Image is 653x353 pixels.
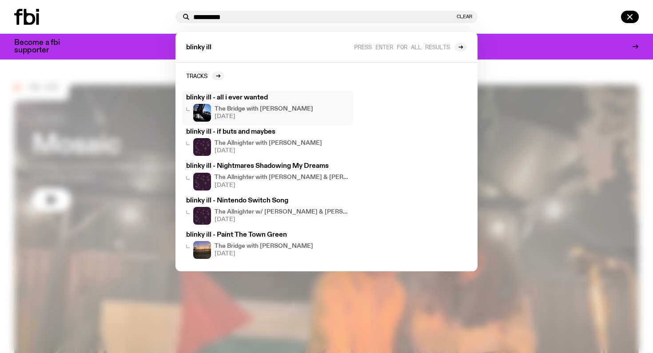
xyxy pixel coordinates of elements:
[186,163,350,170] h3: blinky ill - Nightmares Shadowing My Dreams
[186,44,211,51] span: blinky ill
[186,129,350,135] h3: blinky ill - if buts and maybes
[215,251,313,257] span: [DATE]
[457,14,472,19] button: Clear
[215,148,322,154] span: [DATE]
[215,182,350,188] span: [DATE]
[193,104,211,122] img: People climb Sydney's Harbour Bridge
[186,71,224,80] a: Tracks
[186,72,207,79] h2: Tracks
[215,217,350,222] span: [DATE]
[183,194,353,228] a: blinky ill - Nintendo Switch SongThe Allnighter w/ [PERSON_NAME] & [PERSON_NAME][DATE]
[215,140,322,146] h4: The Allnighter with [PERSON_NAME]
[215,175,350,180] h4: The Allnighter with [PERSON_NAME] & [PERSON_NAME]
[215,243,313,249] h4: The Bridge with [PERSON_NAME]
[183,159,353,194] a: blinky ill - Nightmares Shadowing My DreamsThe Allnighter with [PERSON_NAME] & [PERSON_NAME][DATE]
[215,209,350,215] h4: The Allnighter w/ [PERSON_NAME] & [PERSON_NAME]
[183,228,353,262] a: blinky ill - Paint The Town GreenThe Bridge with [PERSON_NAME][DATE]
[186,232,350,238] h3: blinky ill - Paint The Town Green
[14,39,71,54] h3: Become a fbi supporter
[215,114,313,119] span: [DATE]
[183,125,353,159] a: blinky ill - if buts and maybesThe Allnighter with [PERSON_NAME][DATE]
[186,198,350,204] h3: blinky ill - Nintendo Switch Song
[354,44,450,50] span: Press enter for all results
[215,106,313,112] h4: The Bridge with [PERSON_NAME]
[183,91,353,125] a: blinky ill - all i ever wantedPeople climb Sydney's Harbour BridgeThe Bridge with [PERSON_NAME][D...
[354,43,467,52] a: Press enter for all results
[186,95,350,101] h3: blinky ill - all i ever wanted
